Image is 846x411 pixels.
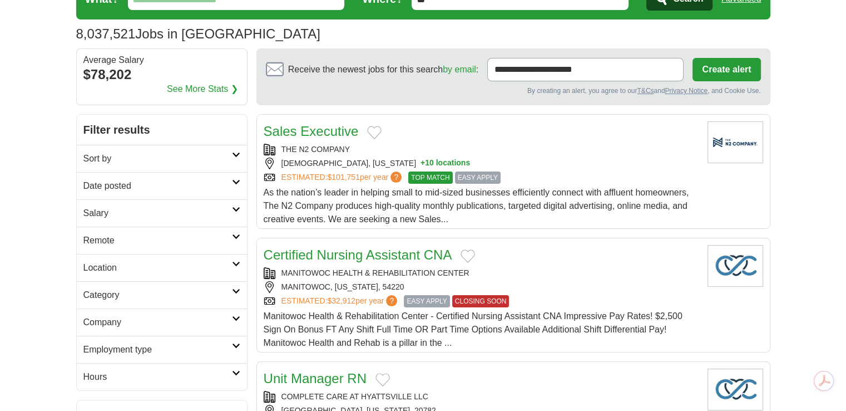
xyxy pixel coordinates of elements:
a: by email [443,65,476,74]
a: Date posted [77,172,247,199]
span: $101,751 [327,173,359,182]
a: Salary [77,199,247,227]
h2: Sort by [83,152,232,165]
a: Certified Nursing Assistant CNA [264,247,452,262]
span: Manitowoc Health & Rehabilitation Center - Certified Nursing Assistant CNA Impressive Pay Rates! ... [264,311,682,348]
button: Add to favorite jobs [367,126,382,139]
h2: Salary [83,207,232,220]
span: As the nation’s leader in helping small to mid-sized businesses efficiently connect with affluent... [264,188,689,224]
span: ? [390,172,402,183]
button: Create alert [692,58,760,81]
a: Sales Executive [264,124,359,139]
button: +10 locations [420,158,470,169]
div: MANITOWOC HEALTH & REHABILITATION CENTER [264,267,699,279]
button: Add to favorite jobs [461,249,475,263]
a: Company [77,309,247,336]
span: 8,037,521 [76,24,136,44]
span: TOP MATCH [408,172,452,184]
div: $78,202 [83,65,240,85]
a: Category [77,281,247,309]
h2: Hours [83,370,232,384]
h2: Location [83,261,232,275]
div: By creating an alert, you agree to our and , and Cookie Use. [266,86,761,96]
a: Location [77,254,247,281]
a: Remote [77,227,247,254]
span: CLOSING SOON [452,295,509,307]
h2: Filter results [77,115,247,145]
h2: Remote [83,234,232,247]
button: Add to favorite jobs [375,373,390,386]
img: Company logo [708,121,763,163]
h2: Date posted [83,179,232,193]
a: ESTIMATED:$32,912per year? [281,295,400,307]
h1: Jobs in [GEOGRAPHIC_DATA] [76,26,320,41]
a: Employment type [77,336,247,363]
div: MANITOWOC, [US_STATE], 54220 [264,281,699,293]
a: Unit Manager RN [264,371,367,386]
a: T&Cs [637,87,654,95]
img: Company logo [708,245,763,287]
div: Average Salary [83,56,240,65]
div: [DEMOGRAPHIC_DATA], [US_STATE] [264,158,699,169]
a: Privacy Notice [665,87,708,95]
span: EASY APPLY [455,172,501,184]
span: + [420,158,425,169]
h2: Category [83,288,232,302]
a: Hours [77,363,247,390]
h2: Company [83,316,232,329]
span: $32,912 [327,296,355,305]
img: Company logo [708,369,763,410]
h2: Employment type [83,343,232,356]
span: Receive the newest jobs for this search : [288,63,478,76]
span: EASY APPLY [404,295,449,307]
a: See More Stats ❯ [167,82,238,96]
div: COMPLETE CARE AT HYATTSVILLE LLC [264,391,699,403]
a: ESTIMATED:$101,751per year? [281,172,404,184]
span: ? [386,295,397,306]
a: Sort by [77,145,247,172]
div: THE N2 COMPANY [264,144,699,155]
